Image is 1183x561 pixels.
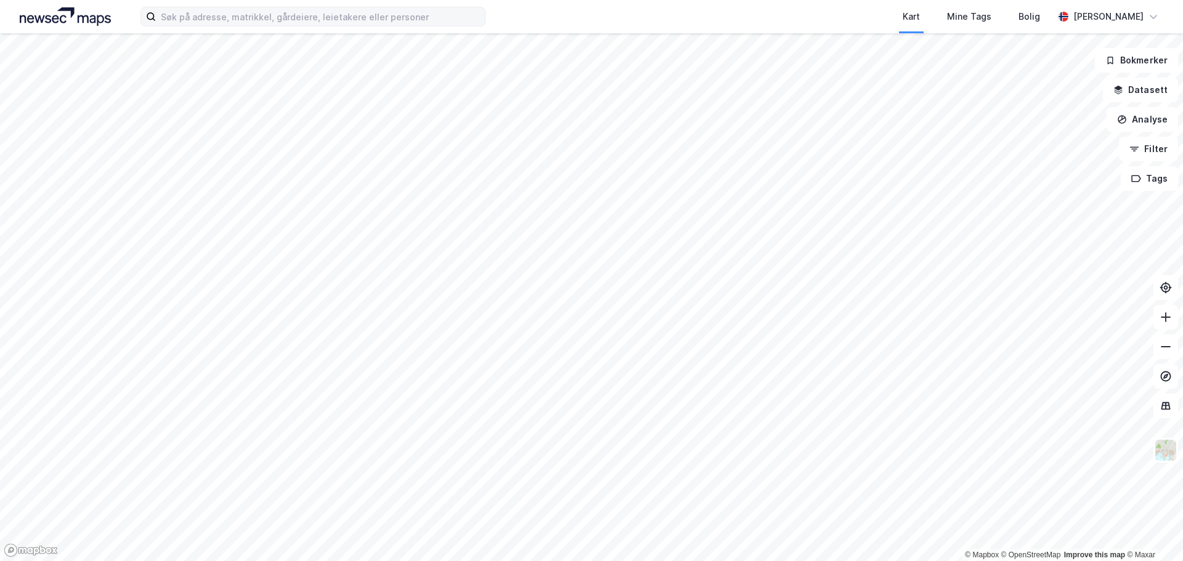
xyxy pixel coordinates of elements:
button: Datasett [1103,78,1178,102]
button: Tags [1121,166,1178,191]
img: Z [1154,438,1177,462]
button: Filter [1119,137,1178,161]
div: Mine Tags [947,9,991,24]
a: Improve this map [1064,551,1125,559]
input: Søk på adresse, matrikkel, gårdeiere, leietakere eller personer [156,7,485,26]
button: Analyse [1107,107,1178,132]
img: logo.a4113a55bc3d86da70a041830d287a7e.svg [20,7,111,26]
a: OpenStreetMap [1001,551,1061,559]
div: Bolig [1018,9,1040,24]
iframe: Chat Widget [1121,502,1183,561]
div: Kontrollprogram for chat [1121,502,1183,561]
button: Bokmerker [1095,48,1178,73]
div: Kart [903,9,920,24]
div: [PERSON_NAME] [1073,9,1144,24]
a: Mapbox homepage [4,543,58,557]
a: Mapbox [965,551,999,559]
